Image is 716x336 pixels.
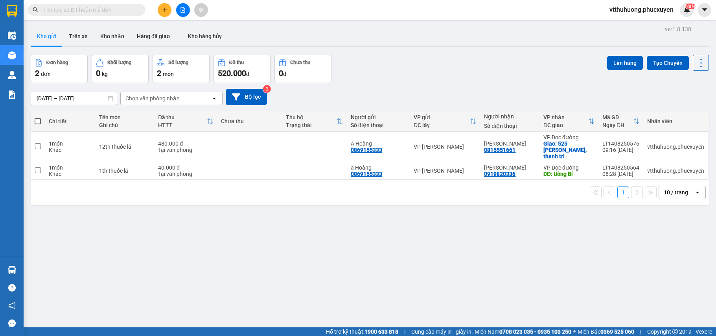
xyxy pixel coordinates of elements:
div: 12th thuốc lá [99,144,150,150]
button: Bộ lọc [226,89,267,105]
div: vtthuhuong.phucxuyen [647,144,704,150]
input: Tìm tên, số ĐT hoặc mã đơn [43,6,136,14]
span: kg [102,71,108,77]
div: 09:16 [DATE] [602,147,639,153]
div: Người gửi [351,114,406,120]
div: Đã thu [158,114,207,120]
div: Nguyễn Cúc [484,164,535,171]
span: file-add [180,7,186,13]
strong: 0708 023 035 - 0935 103 250 [499,329,571,335]
span: | [640,327,641,336]
th: Toggle SortBy [154,111,217,132]
span: 2 [157,68,161,78]
div: VP Dọc đường [543,134,595,140]
div: Trạng thái [286,122,337,128]
sup: NaN [685,4,695,9]
img: logo-vxr [7,5,17,17]
div: 1 món [49,140,91,147]
div: 0869155333 [351,147,382,153]
div: Số lượng [168,60,188,65]
span: món [163,71,174,77]
div: 08:28 [DATE] [602,171,639,177]
th: Toggle SortBy [282,111,347,132]
button: 1 [617,186,629,198]
span: Hỗ trợ kỹ thuật: [326,327,398,336]
th: Toggle SortBy [410,111,480,132]
div: Đơn hàng [46,60,68,65]
span: đơn [41,71,51,77]
span: Miền Nam [475,327,571,336]
div: A Hoàng [351,140,406,147]
div: Số điện thoại [351,122,406,128]
div: 1th thuốc lá [99,168,150,174]
button: Trên xe [63,27,94,46]
span: đ [283,71,286,77]
img: warehouse-icon [8,266,16,274]
span: question-circle [8,284,16,292]
img: solution-icon [8,90,16,99]
div: Khác [49,171,91,177]
div: Tại văn phòng [158,147,213,153]
span: đ [246,71,249,77]
div: a Hoàng [351,164,406,171]
div: 1 món [49,164,91,171]
div: LT1408250576 [602,140,639,147]
div: vtthuhuong.phucxuyen [647,168,704,174]
div: VP [PERSON_NAME] [414,168,476,174]
strong: 0369 525 060 [600,329,634,335]
div: ĐC giao [543,122,588,128]
span: ⚪️ [573,330,576,333]
div: VP [PERSON_NAME] [414,144,476,150]
th: Toggle SortBy [598,111,643,132]
span: Cung cấp máy in - giấy in: [411,327,473,336]
div: 0815551661 [484,147,515,153]
div: Chi tiết [49,118,91,124]
div: ĐC lấy [414,122,470,128]
div: VP Dọc đường [543,164,595,171]
button: caret-down [698,3,711,17]
span: caret-down [701,6,708,13]
div: VP nhận [543,114,588,120]
sup: 2 [263,85,271,93]
th: Toggle SortBy [539,111,598,132]
div: 10 / trang [664,188,688,196]
button: Đơn hàng2đơn [31,55,88,83]
div: Ghi chú [99,122,150,128]
span: Kho hàng hủy [188,33,222,39]
span: 0 [96,68,100,78]
div: LT1408250564 [602,164,639,171]
button: Lên hàng [607,56,643,70]
div: VP gửi [414,114,470,120]
span: copyright [672,329,678,334]
button: Khối lượng0kg [92,55,149,83]
svg: open [694,189,701,196]
div: DĐ: Uông Bí [543,171,595,177]
div: ver 1.8.138 [665,25,691,33]
div: Số điện thoại [484,123,535,129]
div: Chưa thu [221,118,278,124]
div: Chưa thu [290,60,310,65]
div: Tại văn phòng [158,171,213,177]
strong: 1900 633 818 [364,329,398,335]
div: HTTT [158,122,207,128]
button: Kho gửi [31,27,63,46]
div: Đã thu [229,60,244,65]
button: file-add [176,3,190,17]
button: Đã thu520.000đ [214,55,271,83]
div: 0919820336 [484,171,515,177]
img: warehouse-icon [8,51,16,59]
svg: open [211,95,217,102]
button: Hàng đã giao [131,27,176,46]
div: Khác [49,147,91,153]
span: plus [162,7,167,13]
span: 0 [279,68,283,78]
button: Tạo Chuyến [647,56,689,70]
input: Select a date range. [31,92,117,105]
button: plus [158,3,171,17]
img: warehouse-icon [8,31,16,40]
button: aim [194,3,208,17]
div: Ngày ĐH [602,122,633,128]
span: Miền Bắc [578,327,634,336]
button: Số lượng2món [153,55,210,83]
span: search [33,7,38,13]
